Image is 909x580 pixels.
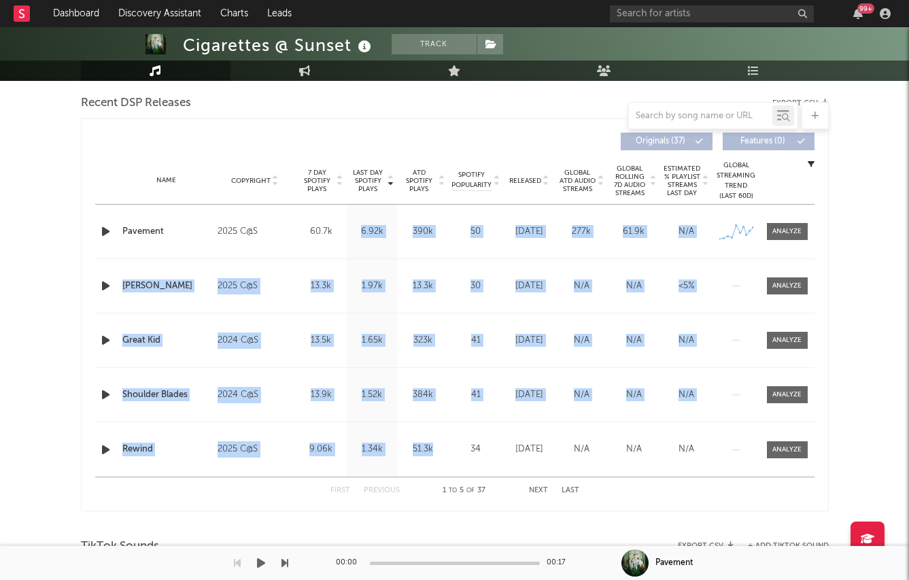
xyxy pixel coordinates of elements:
[723,133,814,150] button: Features(0)
[732,137,794,146] span: Features ( 0 )
[629,111,772,122] input: Search by song name or URL
[350,443,394,456] div: 1.34k
[122,175,211,186] div: Name
[529,487,548,494] button: Next
[507,279,552,293] div: [DATE]
[559,169,596,193] span: Global ATD Audio Streams
[392,34,477,54] button: Track
[401,169,437,193] span: ATD Spotify Plays
[122,388,211,402] a: Shoulder Blades
[350,169,386,193] span: Last Day Spotify Plays
[122,443,211,456] a: Rewind
[611,388,657,402] div: N/A
[562,487,579,494] button: Last
[350,388,394,402] div: 1.52k
[664,388,709,402] div: N/A
[559,334,604,347] div: N/A
[401,279,445,293] div: 13.3k
[509,177,541,185] span: Released
[401,334,445,347] div: 323k
[772,99,829,107] button: Export CSV
[466,488,475,494] span: of
[664,279,709,293] div: <5%
[621,133,713,150] button: Originals(37)
[218,441,292,458] div: 2025 C@S
[218,387,292,403] div: 2024 C@S
[299,334,343,347] div: 13.5k
[655,557,693,569] div: Pavement
[853,8,863,19] button: 99+
[452,443,500,456] div: 34
[122,334,211,347] a: Great Kid
[507,388,552,402] div: [DATE]
[611,165,649,197] span: Global Rolling 7D Audio Streams
[350,225,394,239] div: 6.92k
[364,487,400,494] button: Previous
[559,225,604,239] div: 277k
[664,165,701,197] span: Estimated % Playlist Streams Last Day
[559,279,604,293] div: N/A
[611,279,657,293] div: N/A
[451,170,492,190] span: Spotify Popularity
[122,279,211,293] a: [PERSON_NAME]
[611,443,657,456] div: N/A
[449,488,457,494] span: to
[610,5,814,22] input: Search for artists
[350,334,394,347] div: 1.65k
[734,543,829,550] button: + Add TikTok Sound
[716,160,757,201] div: Global Streaming Trend (Last 60D)
[183,34,375,56] div: Cigarettes @ Sunset
[857,3,874,14] div: 99 +
[664,225,709,239] div: N/A
[611,334,657,347] div: N/A
[664,334,709,347] div: N/A
[559,443,604,456] div: N/A
[336,555,363,571] div: 00:00
[401,388,445,402] div: 384k
[452,225,500,239] div: 50
[630,137,692,146] span: Originals ( 37 )
[299,279,343,293] div: 13.3k
[547,555,574,571] div: 00:17
[678,542,734,550] button: Export CSV
[507,225,552,239] div: [DATE]
[350,279,394,293] div: 1.97k
[427,483,502,499] div: 1 5 37
[81,539,159,555] span: TikTok Sounds
[748,543,829,550] button: + Add TikTok Sound
[330,487,350,494] button: First
[664,443,709,456] div: N/A
[299,169,335,193] span: 7 Day Spotify Plays
[452,279,500,293] div: 30
[299,443,343,456] div: 9.06k
[81,95,191,112] span: Recent DSP Releases
[452,334,500,347] div: 41
[611,225,657,239] div: 61.9k
[559,388,604,402] div: N/A
[218,332,292,349] div: 2024 C@S
[218,278,292,294] div: 2025 C@S
[299,388,343,402] div: 13.9k
[231,177,271,185] span: Copyright
[452,388,500,402] div: 41
[218,224,292,240] div: 2025 C@S
[507,443,552,456] div: [DATE]
[299,225,343,239] div: 60.7k
[401,443,445,456] div: 51.3k
[401,225,445,239] div: 390k
[122,225,211,239] a: Pavement
[507,334,552,347] div: [DATE]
